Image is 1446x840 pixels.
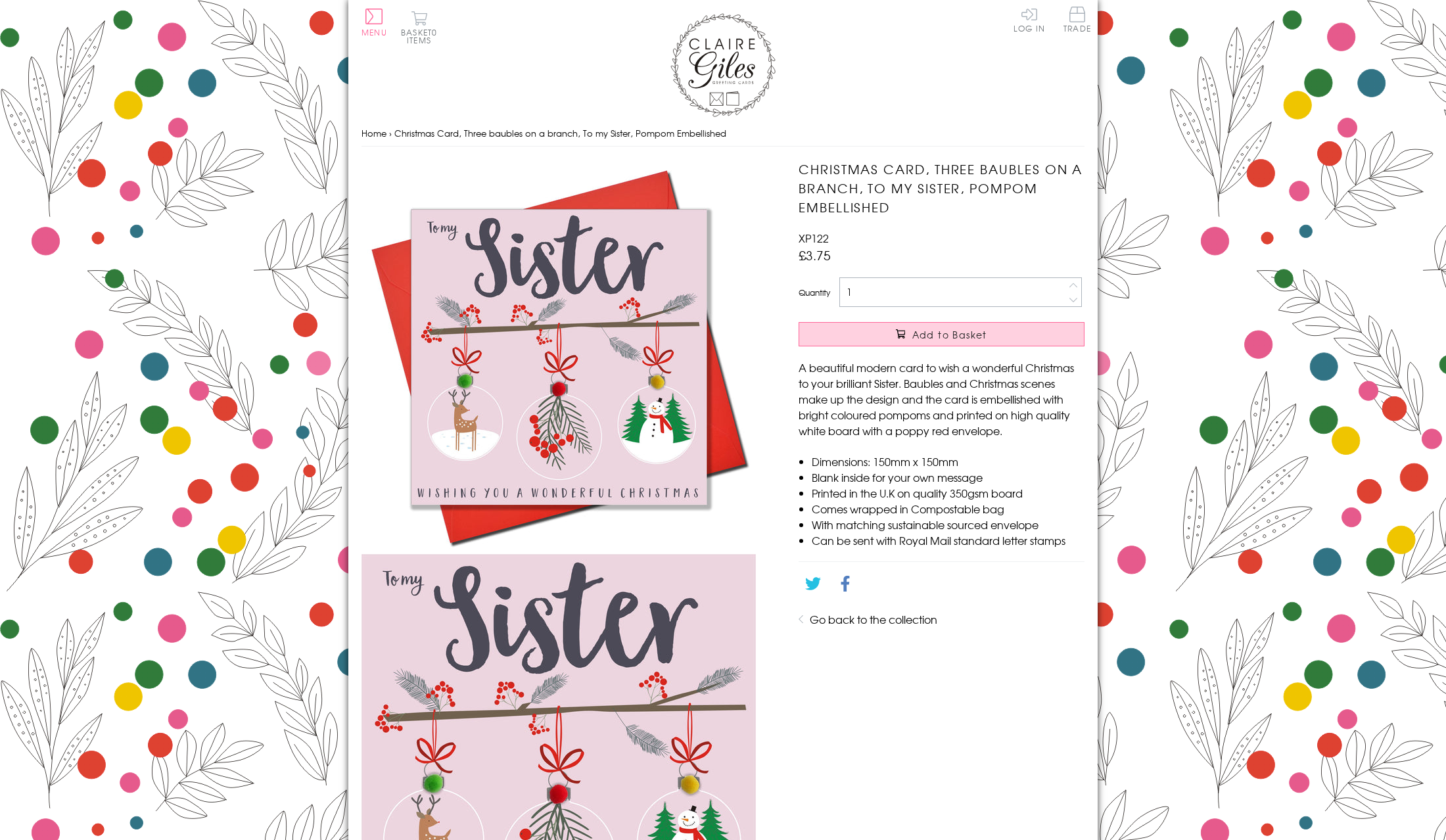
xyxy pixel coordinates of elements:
h1: Christmas Card, Three baubles on a branch, To my Sister, Pompom Embellished [799,160,1084,216]
span: › [389,127,392,139]
li: With matching sustainable sourced envelope [812,517,1084,532]
span: XP122 [799,230,829,246]
li: Can be sent with Royal Mail standard letter stamps [812,532,1084,548]
span: £3.75 [799,246,831,264]
span: Christmas Card, Three baubles on a branch, To my Sister, Pompom Embellished [394,127,726,139]
li: Comes wrapped in Compostable bag [812,501,1084,517]
label: Quantity [799,287,830,298]
a: Log In [1014,7,1045,32]
nav: breadcrumbs [361,120,1084,147]
a: Home [361,127,386,139]
span: Trade [1063,7,1091,32]
span: Add to Basket [912,328,987,341]
button: Menu [361,9,387,36]
span: Menu [361,26,387,38]
a: Trade [1063,7,1091,35]
li: Dimensions: 150mm x 150mm [812,454,1084,469]
li: Blank inside for your own message [812,469,1084,485]
button: Add to Basket [799,322,1084,346]
a: Go back to the collection [810,611,937,627]
p: A beautiful modern card to wish a wonderful Christmas to your brilliant Sister. Baubles and Chris... [799,360,1084,438]
li: Printed in the U.K on quality 350gsm board [812,485,1084,501]
span: 0 items [407,26,437,46]
img: Claire Giles Greetings Cards [670,13,776,117]
img: Christmas Card, Three baubles on a branch, To my Sister, Pompom Embellished [361,160,756,554]
button: Basket0 items [401,11,437,44]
